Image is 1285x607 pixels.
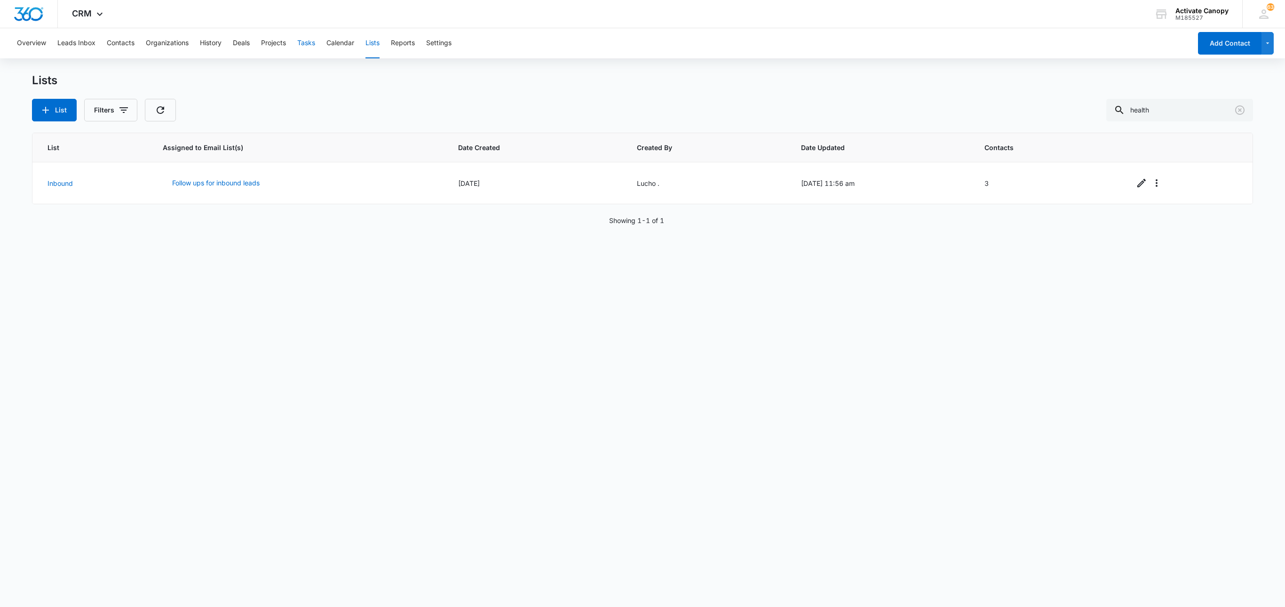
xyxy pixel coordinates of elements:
span: Contacts [984,143,1098,152]
button: Settings [426,28,452,58]
div: account name [1175,7,1229,15]
div: notifications count [1267,3,1274,11]
button: Tasks [297,28,315,58]
button: Calendar [326,28,354,58]
span: CRM [72,8,92,18]
button: Deals [233,28,250,58]
button: Organizations [146,28,189,58]
button: Overview [17,28,46,58]
a: Edit [1134,176,1149,191]
p: Showing 1-1 of 1 [609,216,664,225]
button: Filters [84,99,137,121]
input: Search Lists [1106,99,1253,121]
button: Contacts [107,28,135,58]
button: Add Contact [1198,32,1261,55]
span: Date Created [458,143,601,152]
div: [DATE] 11:56 am [801,178,962,188]
div: account id [1175,15,1229,21]
span: Assigned to Email List(s) [163,143,422,152]
td: Lucho . [626,162,790,204]
span: 63 [1267,3,1274,11]
button: Follow ups for inbound leads [163,172,269,194]
span: Date Updated [801,143,948,152]
button: History [200,28,222,58]
button: List [32,99,77,121]
div: [DATE] [458,178,615,188]
button: Lists [365,28,380,58]
td: 3 [973,162,1123,204]
button: Projects [261,28,286,58]
button: Clear [1232,103,1247,118]
button: Leads Inbox [57,28,95,58]
button: Reports [391,28,415,58]
h1: Lists [32,73,57,88]
span: List [48,143,126,152]
button: Overflow Menu [1149,176,1164,191]
a: Inbound [48,179,73,187]
span: Created By [637,143,765,152]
